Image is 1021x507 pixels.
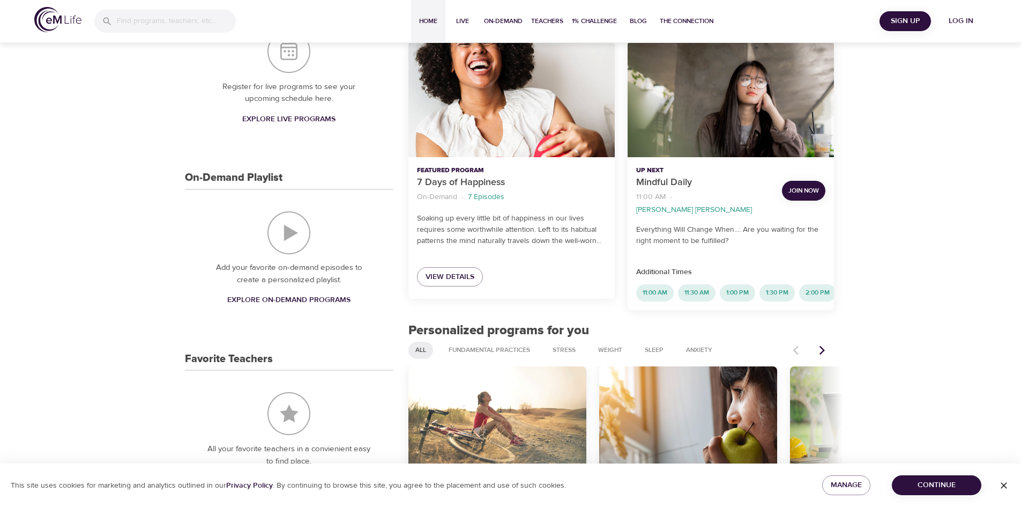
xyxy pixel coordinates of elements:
span: The Connection [660,16,713,27]
button: Next items [810,339,834,362]
p: [PERSON_NAME] [PERSON_NAME] [636,204,752,216]
span: 1:00 PM [720,288,755,297]
span: Continue [900,479,973,492]
span: Blog [625,16,651,27]
p: Everything Will Change When...: Are you waiting for the right moment to be fulfilled? [636,224,825,247]
p: 7 Episodes [468,192,504,203]
button: Mindful Eating: A Path to Well-being [599,366,777,467]
p: Register for live programs to see your upcoming schedule here. [206,81,372,105]
span: Home [415,16,441,27]
h3: Favorite Teachers [185,353,273,365]
button: Mindful Daily [628,41,834,157]
p: Featured Program [417,166,606,175]
span: 2:00 PM [799,288,836,297]
div: Stress [546,342,583,359]
div: Weight [591,342,629,359]
div: 11:30 AM [678,284,716,302]
img: On-Demand Playlist [267,211,310,254]
button: Manage [822,475,870,495]
button: Log in [935,11,987,31]
span: Manage [831,479,862,492]
button: Getting Active [408,366,586,467]
span: 1:30 PM [759,288,795,297]
input: Find programs, teachers, etc... [117,10,236,33]
h3: On-Demand Playlist [185,172,282,184]
span: Anxiety [680,346,719,355]
p: Soaking up every little bit of happiness in our lives requires some worthwhile attention. Left to... [417,213,606,247]
span: Stress [546,346,582,355]
span: Log in [940,14,982,28]
div: 11:00 AM [636,284,674,302]
img: logo [34,7,81,32]
button: Sign Up [880,11,931,31]
button: 7 Days of Happiness [408,41,615,157]
p: Additional Times [636,267,825,278]
span: Fundamental Practices [442,346,536,355]
span: On-Demand [484,16,523,27]
li: · [670,190,672,204]
span: Sleep [638,346,670,355]
span: View Details [426,270,474,284]
p: 7 Days of Happiness [417,175,606,190]
p: Add your favorite on-demand episodes to create a personalized playlist. [206,262,372,286]
img: Favorite Teachers [267,392,310,435]
span: 11:00 AM [636,288,674,297]
nav: breadcrumb [417,190,606,204]
span: Teachers [531,16,563,27]
h2: Personalized programs for you [408,323,834,339]
span: Join Now [788,185,819,196]
div: Anxiety [679,342,719,359]
div: Sleep [638,342,670,359]
p: All your favorite teachers in a convienient easy to find place. [206,443,372,467]
nav: breadcrumb [636,190,773,216]
button: Continue [892,475,981,495]
span: All [409,346,433,355]
p: On-Demand [417,192,457,203]
img: Your Live Schedule [267,30,310,73]
span: Explore On-Demand Programs [227,293,351,307]
a: Explore On-Demand Programs [223,290,355,310]
a: Explore Live Programs [238,109,340,129]
p: Mindful Daily [636,175,773,190]
button: Join Now [782,181,825,201]
a: View Details [417,267,483,287]
p: 11:00 AM [636,192,666,203]
span: Live [450,16,475,27]
div: 1:00 PM [720,284,755,302]
p: Up Next [636,166,773,175]
div: All [408,342,433,359]
span: Sign Up [884,14,927,28]
span: 1% Challenge [572,16,617,27]
li: · [461,190,464,204]
span: 11:30 AM [678,288,716,297]
div: 1:30 PM [759,284,795,302]
a: Privacy Policy [226,481,273,490]
span: Explore Live Programs [242,113,336,126]
div: 2:00 PM [799,284,836,302]
span: Weight [592,346,629,355]
div: Fundamental Practices [442,342,537,359]
button: Ten Short Everyday Mindfulness Practices [790,366,968,467]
